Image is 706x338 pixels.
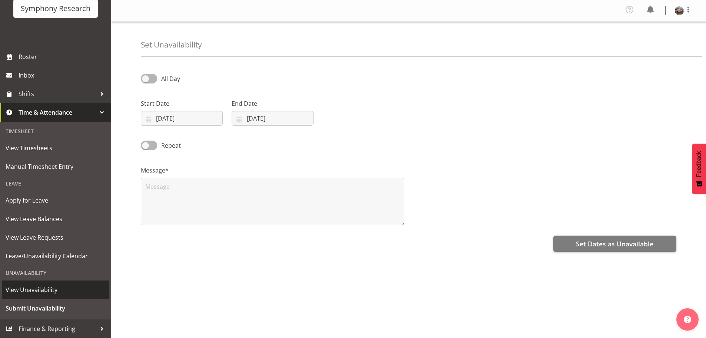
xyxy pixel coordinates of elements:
a: Leave/Unavailability Calendar [2,247,109,265]
span: Roster [19,51,107,62]
span: Inbox [19,70,107,81]
button: Feedback - Show survey [692,144,706,194]
a: View Unavailability [2,280,109,299]
span: Leave/Unavailability Calendar [6,250,106,262]
img: lindsay-holland6d975a4b06d72750adc3751bbfb7dc9f.png [675,6,684,15]
span: View Unavailability [6,284,106,295]
span: Finance & Reporting [19,323,96,334]
span: Shifts [19,88,96,99]
a: View Leave Balances [2,210,109,228]
span: All Day [161,75,180,83]
div: Leave [2,176,109,191]
a: Manual Timesheet Entry [2,157,109,176]
span: Manual Timesheet Entry [6,161,106,172]
a: View Leave Requests [2,228,109,247]
label: End Date [232,99,314,108]
span: Repeat [157,141,181,150]
a: View Timesheets [2,139,109,157]
span: View Leave Balances [6,213,106,224]
span: View Leave Requests [6,232,106,243]
span: View Timesheets [6,142,106,154]
span: Submit Unavailability [6,303,106,314]
h4: Set Unavailability [141,40,202,49]
input: Click to select... [232,111,314,126]
div: Timesheet [2,124,109,139]
span: Time & Attendance [19,107,96,118]
label: Message* [141,166,404,175]
label: Start Date [141,99,223,108]
img: help-xxl-2.png [684,316,691,323]
span: Feedback [696,151,702,177]
span: Set Dates as Unavailable [576,239,653,249]
a: Submit Unavailability [2,299,109,318]
span: Apply for Leave [6,195,106,206]
div: Unavailability [2,265,109,280]
div: Symphony Research [21,3,90,14]
button: Set Dates as Unavailable [553,236,676,252]
input: Click to select... [141,111,223,126]
a: Apply for Leave [2,191,109,210]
